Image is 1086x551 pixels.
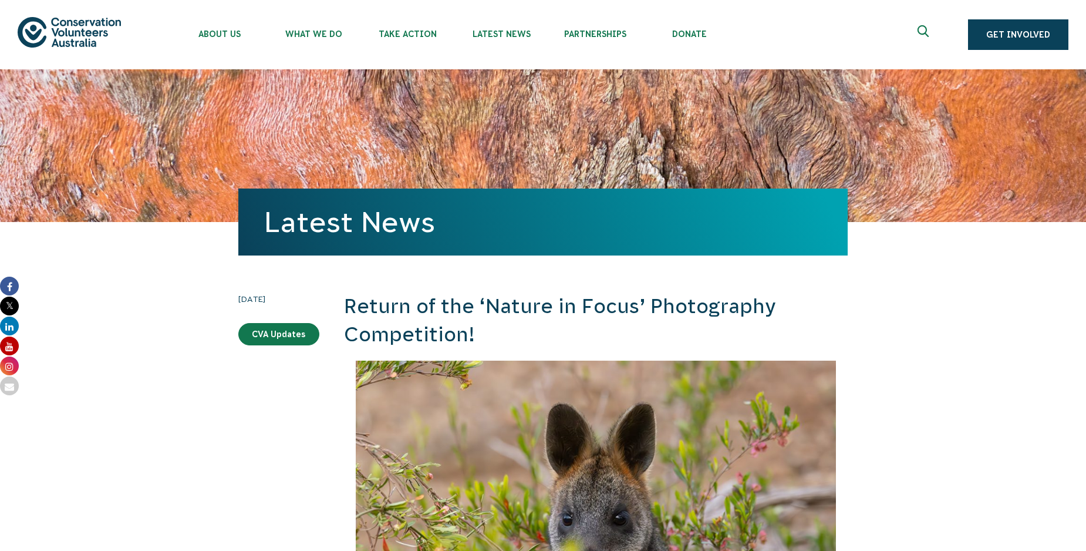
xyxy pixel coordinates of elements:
[360,29,454,39] span: Take Action
[238,293,319,305] time: [DATE]
[910,21,939,49] button: Expand search box Close search box
[642,29,736,39] span: Donate
[264,206,435,238] a: Latest News
[454,29,548,39] span: Latest News
[173,29,267,39] span: About Us
[267,29,360,39] span: What We Do
[18,17,121,47] img: logo.svg
[344,293,848,348] h2: Return of the ‘Nature in Focus’ Photography Competition!
[548,29,642,39] span: Partnerships
[238,323,319,345] a: CVA Updates
[968,19,1068,50] a: Get Involved
[918,25,932,44] span: Expand search box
